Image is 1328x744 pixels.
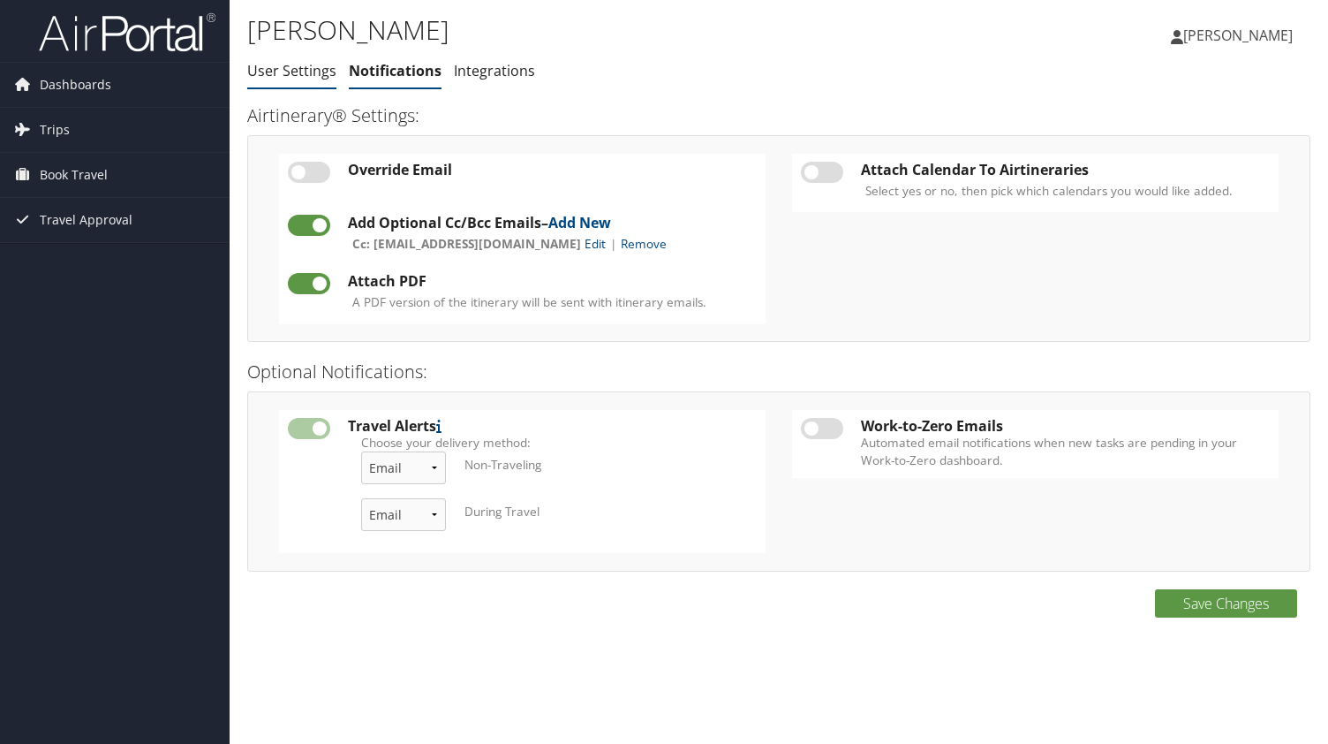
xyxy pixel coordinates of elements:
[39,11,215,53] img: airportal-logo.png
[247,11,956,49] h1: [PERSON_NAME]
[464,503,539,520] label: During Travel
[40,63,111,107] span: Dashboards
[861,418,1270,434] div: Work-to-Zero Emails
[348,418,757,434] div: Travel Alerts
[464,456,541,474] label: Non-Traveling
[348,162,757,178] div: Override Email
[861,434,1270,470] label: Automated email notifications when new tasks are pending in your Work-to-Zero dashboard.
[1171,9,1310,62] a: [PERSON_NAME]
[349,61,441,80] a: Notifications
[606,235,621,252] span: |
[247,360,1310,384] h3: Optional Notifications:
[865,182,1233,200] label: Select yes or no, then pick which calendars you would like added.
[40,198,132,242] span: Travel Approval
[861,162,1270,178] div: Attach Calendar To Airtineraries
[352,235,581,252] span: Cc: [EMAIL_ADDRESS][DOMAIN_NAME]
[361,434,743,452] label: Choose your delivery method:
[541,213,611,232] span: –
[585,235,606,252] a: Edit
[1155,589,1297,618] button: Save Changes
[454,61,535,80] a: Integrations
[548,213,611,232] a: Add New
[352,293,706,311] label: A PDF version of the itinerary will be sent with itinerary emails.
[1183,26,1293,45] span: [PERSON_NAME]
[621,235,667,252] a: Remove
[40,153,108,197] span: Book Travel
[247,103,1310,128] h3: Airtinerary® Settings:
[348,215,757,231] div: Add Optional Cc/Bcc Emails
[40,108,70,152] span: Trips
[348,273,757,289] div: Attach PDF
[247,61,336,80] a: User Settings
